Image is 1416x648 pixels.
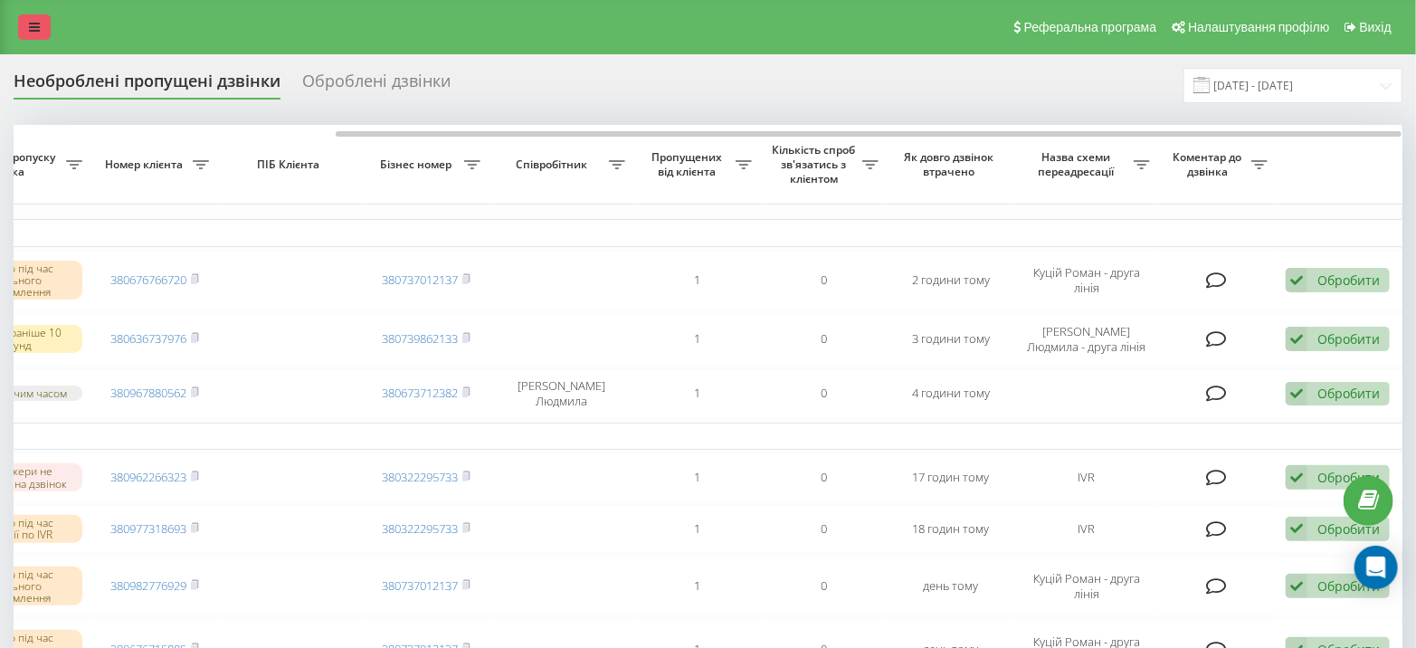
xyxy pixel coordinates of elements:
td: 1 [634,453,761,501]
span: Реферальна програма [1024,20,1157,34]
a: 380737012137 [382,272,458,288]
a: 380737012137 [382,577,458,594]
a: 380739862133 [382,330,458,347]
div: Обробити [1317,272,1380,289]
td: 0 [761,557,888,616]
div: Оброблені дзвінки [302,71,451,100]
td: 2 години тому [888,251,1014,310]
a: 380962266323 [110,469,186,485]
div: Обробити [1317,469,1380,486]
a: 380322295733 [382,469,458,485]
span: Вихід [1360,20,1392,34]
td: 1 [634,251,761,310]
a: 380673712382 [382,385,458,401]
a: 380977318693 [110,520,186,537]
td: 1 [634,368,761,419]
span: Назва схеми переадресації [1023,150,1134,178]
td: IVR [1014,453,1159,501]
td: 0 [761,453,888,501]
td: 17 годин тому [888,453,1014,501]
a: 380982776929 [110,577,186,594]
span: Співробітник [499,157,609,172]
div: Обробити [1317,385,1380,402]
div: Обробити [1317,577,1380,595]
td: 1 [634,557,761,616]
div: Open Intercom Messenger [1354,546,1398,589]
div: Обробити [1317,520,1380,538]
div: Обробити [1317,330,1380,348]
a: 380636737976 [110,330,186,347]
td: 1 [634,314,761,365]
span: Як довго дзвінок втрачено [902,150,1000,178]
td: [PERSON_NAME] Людмила [489,368,634,419]
td: [PERSON_NAME] Людмила - друга лінія [1014,314,1159,365]
div: Необроблені пропущені дзвінки [14,71,280,100]
td: 0 [761,368,888,419]
span: Коментар до дзвінка [1168,150,1251,178]
span: ПІБ Клієнта [233,157,347,172]
span: Налаштування профілю [1188,20,1329,34]
td: 1 [634,505,761,553]
td: Куцій Роман - друга лінія [1014,251,1159,310]
a: 380967880562 [110,385,186,401]
td: 4 години тому [888,368,1014,419]
span: Кількість спроб зв'язатись з клієнтом [770,143,862,186]
td: 0 [761,314,888,365]
td: 0 [761,251,888,310]
a: 380322295733 [382,520,458,537]
td: Куцій Роман - друга лінія [1014,557,1159,616]
span: Бізнес номер [372,157,464,172]
td: 0 [761,505,888,553]
span: Номер клієнта [100,157,193,172]
td: 3 години тому [888,314,1014,365]
a: 380676766720 [110,272,186,288]
td: 18 годин тому [888,505,1014,553]
td: IVR [1014,505,1159,553]
span: Пропущених від клієнта [643,150,736,178]
td: день тому [888,557,1014,616]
